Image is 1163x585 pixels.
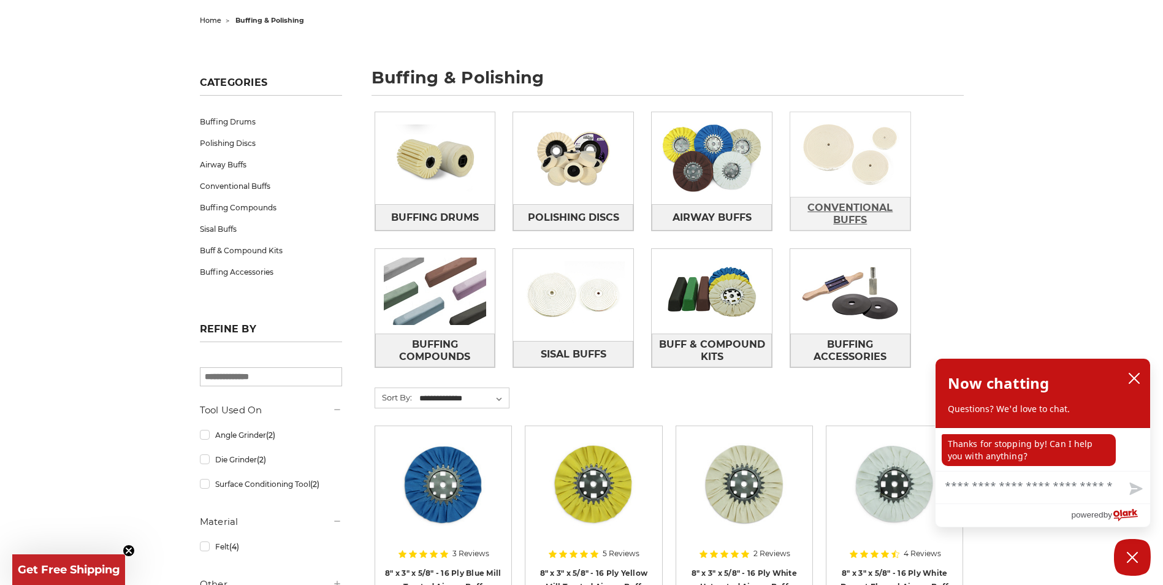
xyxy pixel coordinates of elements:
a: Buffing Drums [200,111,342,132]
a: Buff & Compound Kits [652,334,772,367]
span: Polishing Discs [528,207,619,228]
a: Buffing Compounds [200,197,342,218]
img: Buffing Drums [375,116,495,201]
img: 8 x 3 x 5/8 airway buff yellow mill treatment [544,435,643,533]
span: Conventional Buffs [791,197,910,231]
a: Conventional Buffs [790,197,910,231]
span: Buffing Drums [391,207,479,228]
a: Airway Buffs [652,204,772,231]
img: Buffing Compounds [375,249,495,334]
h5: Tool Used On [200,403,342,418]
a: Airway Buffs [200,154,342,175]
div: olark chatbox [935,358,1151,527]
a: blue mill treated 8 inch airway buffing wheel [384,435,503,554]
span: 4 Reviews [904,550,941,557]
span: (2) [310,480,319,489]
h5: Categories [200,77,342,96]
h2: Now chatting [948,371,1049,396]
a: Die Grinder [200,449,342,470]
span: (2) [266,430,275,440]
button: close chatbox [1124,369,1144,388]
a: Surface Conditioning Tool [200,473,342,495]
img: Buff & Compound Kits [652,249,772,334]
img: Conventional Buffs [790,112,910,197]
img: Polishing Discs [513,116,633,201]
span: 3 Reviews [452,550,489,557]
h1: buffing & polishing [372,69,964,96]
img: Sisal Buffs [513,253,633,337]
span: Buff & Compound Kits [652,334,771,367]
a: Powered by Olark [1071,504,1150,527]
select: Sort By: [418,389,509,408]
span: Buffing Compounds [376,334,495,367]
button: Close teaser [123,545,135,557]
a: Buffing Accessories [790,334,910,367]
span: buffing & polishing [235,16,304,25]
a: Buffing Accessories [200,261,342,283]
a: 8 x 3 x 5/8 airway buff yellow mill treatment [534,435,653,554]
img: 8 inch white domet flannel airway buffing wheel [845,435,944,533]
a: Buffing Drums [375,204,495,231]
span: Buffing Accessories [791,334,910,367]
a: Conventional Buffs [200,175,342,197]
p: Questions? We'd love to chat. [948,403,1138,415]
a: home [200,16,221,25]
h5: Material [200,514,342,529]
img: blue mill treated 8 inch airway buffing wheel [394,435,492,533]
h5: Refine by [200,323,342,342]
a: 8 inch white domet flannel airway buffing wheel [835,435,954,554]
button: Close Chatbox [1114,539,1151,576]
a: Buffing Compounds [375,334,495,367]
span: Airway Buffs [673,207,752,228]
span: 2 Reviews [753,550,790,557]
img: Buffing Accessories [790,249,910,334]
a: Sisal Buffs [513,341,633,367]
label: Sort By: [375,388,412,407]
a: Angle Grinder [200,424,342,446]
span: powered [1071,507,1103,522]
span: (2) [257,455,266,464]
span: Sisal Buffs [541,344,606,365]
div: Get Free ShippingClose teaser [12,554,125,585]
span: (4) [229,542,239,551]
a: 8 inch untreated airway buffing wheel [685,435,804,554]
span: by [1104,507,1112,522]
img: 8 inch untreated airway buffing wheel [695,435,793,533]
a: Felt [200,536,342,557]
a: Polishing Discs [200,132,342,154]
p: Thanks for stopping by! Can I help you with anything? [942,434,1116,466]
span: Get Free Shipping [18,563,120,576]
a: Buff & Compound Kits [200,240,342,261]
a: Sisal Buffs [200,218,342,240]
a: Polishing Discs [513,204,633,231]
div: chat [936,428,1150,471]
button: Send message [1119,475,1150,503]
img: Airway Buffs [652,116,772,201]
span: 5 Reviews [603,550,639,557]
